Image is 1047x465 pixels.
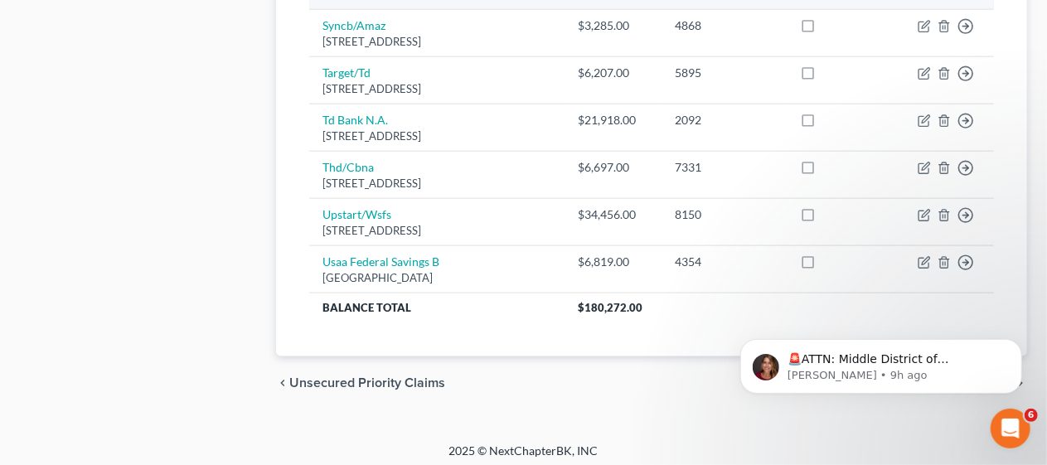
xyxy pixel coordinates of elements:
a: Thd/Cbna [322,160,374,174]
div: $3,285.00 [578,17,648,34]
div: [STREET_ADDRESS] [322,176,551,191]
th: Balance Total [309,293,565,322]
a: Syncb/Amaz [322,18,385,32]
div: [GEOGRAPHIC_DATA] [322,270,551,286]
iframe: Intercom live chat [991,409,1030,448]
div: $34,456.00 [578,206,648,223]
div: 7331 [675,159,774,176]
span: Unsecured Priority Claims [289,376,445,390]
div: $6,207.00 [578,65,648,81]
a: Usaa Federal Savings B [322,254,439,269]
a: Target/Td [322,65,371,80]
div: 8150 [675,206,774,223]
div: $6,819.00 [578,254,648,270]
span: 6 [1025,409,1038,422]
a: Upstart/Wsfs [322,207,391,221]
div: $21,918.00 [578,112,648,128]
div: 2092 [675,112,774,128]
div: 4354 [675,254,774,270]
div: 5895 [675,65,774,81]
div: $6,697.00 [578,159,648,176]
iframe: Intercom notifications message [715,304,1047,420]
div: [STREET_ADDRESS] [322,223,551,239]
a: Td Bank N.A. [322,113,388,127]
div: 4868 [675,17,774,34]
button: chevron_left Unsecured Priority Claims [276,376,445,390]
i: chevron_left [276,376,289,390]
div: [STREET_ADDRESS] [322,128,551,144]
span: $180,272.00 [578,301,642,314]
div: [STREET_ADDRESS] [322,34,551,50]
div: [STREET_ADDRESS] [322,81,551,97]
